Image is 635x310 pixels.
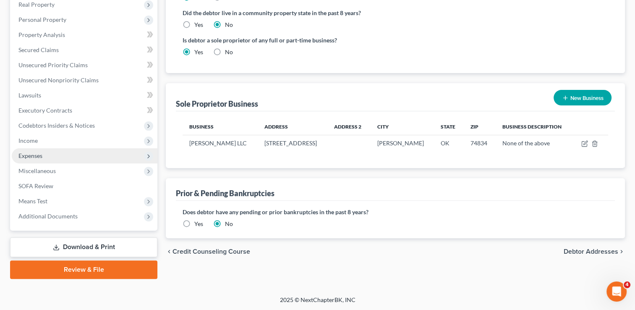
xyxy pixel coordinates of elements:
span: Debtor Addresses [564,248,618,255]
span: Secured Claims [18,46,59,53]
label: No [225,220,233,228]
td: OK [434,135,464,151]
span: Personal Property [18,16,66,23]
th: Address 2 [327,118,371,135]
td: [PERSON_NAME] LLC [183,135,258,151]
span: Miscellaneous [18,167,56,174]
td: [STREET_ADDRESS] [258,135,327,151]
label: Yes [194,48,203,56]
th: Business Description [496,118,572,135]
label: No [225,48,233,56]
iframe: Intercom live chat [606,281,627,302]
label: Yes [194,220,203,228]
td: None of the above [496,135,572,151]
th: Zip [464,118,496,135]
span: Executory Contracts [18,107,72,114]
span: 4 [624,281,630,288]
th: Address [258,118,327,135]
td: 74834 [464,135,496,151]
th: State [434,118,464,135]
span: Lawsuits [18,92,41,99]
span: Unsecured Priority Claims [18,61,88,68]
span: Property Analysis [18,31,65,38]
th: Business [183,118,258,135]
div: Prior & Pending Bankruptcies [176,188,274,198]
span: Real Property [18,1,55,8]
span: SOFA Review [18,182,53,189]
label: Is debtor a sole proprietor of any full or part-time business? [183,36,391,45]
span: Credit Counseling Course [172,248,250,255]
a: SOFA Review [12,179,157,194]
i: chevron_right [618,248,625,255]
label: Yes [194,21,203,29]
a: Lawsuits [12,88,157,103]
span: Codebtors Insiders & Notices [18,122,95,129]
span: Additional Documents [18,213,78,220]
button: New Business [554,90,611,105]
span: Means Test [18,197,47,205]
button: chevron_left Credit Counseling Course [166,248,250,255]
span: Expenses [18,152,42,159]
div: Sole Proprietor Business [176,99,258,109]
th: City [371,118,434,135]
a: Review & File [10,260,157,279]
button: Debtor Addresses chevron_right [564,248,625,255]
span: Unsecured Nonpriority Claims [18,76,99,84]
label: Does debtor have any pending or prior bankruptcies in the past 8 years? [183,208,608,216]
span: Income [18,137,38,144]
i: chevron_left [166,248,172,255]
a: Executory Contracts [12,103,157,118]
a: Unsecured Nonpriority Claims [12,73,157,88]
label: No [225,21,233,29]
a: Download & Print [10,237,157,257]
label: Did the debtor live in a community property state in the past 8 years? [183,8,608,17]
a: Property Analysis [12,27,157,42]
a: Unsecured Priority Claims [12,58,157,73]
a: Secured Claims [12,42,157,58]
td: [PERSON_NAME] [371,135,434,151]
